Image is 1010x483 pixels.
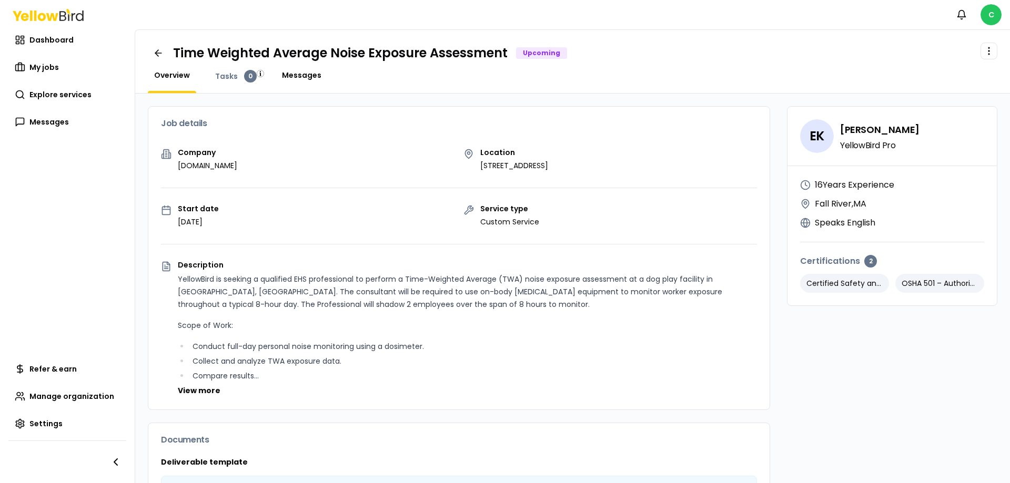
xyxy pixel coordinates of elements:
a: Overview [148,70,196,80]
a: My jobs [8,57,126,78]
a: Settings [8,413,126,434]
li: Conduct full-day personal noise monitoring using a dosimeter. [189,340,757,353]
h4: Certifications [800,255,984,268]
a: Messages [276,70,328,80]
p: YellowBird is seeking a qualified EHS professional to perform a Time-Weighted Average (TWA) noise... [178,273,757,311]
div: 2 [864,255,877,268]
div: Upcoming [516,47,567,59]
p: Company [178,149,237,156]
span: Settings [29,418,63,429]
span: Messages [29,117,69,127]
li: Compare results... [189,369,757,382]
h1: Time Weighted Average Noise Exposure Assessment [173,45,508,61]
span: Tasks [215,71,238,81]
button: View more [178,385,220,396]
a: Tasks0 [209,70,263,83]
a: Messages [8,111,126,132]
span: Documents [161,434,209,446]
a: Refer & earn [8,358,126,379]
p: [DATE] [178,217,219,227]
p: OSHA 501 – Authorized Outreach Instructor for General Industry [895,274,984,293]
span: Overview [154,70,190,80]
p: Start date [178,205,219,212]
span: Manage organization [29,391,114,402]
a: Dashboard [8,29,126,50]
p: Scope of Work: [178,319,757,332]
span: Explore services [29,89,92,100]
p: [DOMAIN_NAME] [178,160,237,171]
p: Speaks English [815,217,875,229]
li: Collect and analyze TWA exposure data. [189,355,757,367]
a: Explore services [8,84,126,105]
span: My jobs [29,62,59,73]
p: Location [480,149,548,156]
h4: [PERSON_NAME] [840,122,920,137]
div: 0 [244,70,257,83]
span: Dashboard [29,35,74,45]
span: EK [800,119,834,153]
h3: Deliverable template [161,457,757,467]
p: Description [178,261,757,269]
p: Custom Service [480,217,539,227]
p: Service type [480,205,539,212]
span: Refer & earn [29,364,77,374]
h3: Job details [161,119,757,128]
a: Manage organization [8,386,126,407]
p: Certified Safety and Health Official (CSHO) for General Industry [800,274,889,293]
span: C [981,4,1002,25]
p: Fall River , MA [815,198,866,210]
p: 16 Years Experience [815,179,894,191]
p: [STREET_ADDRESS] [480,160,548,171]
p: YellowBird Pro [840,141,920,150]
span: Messages [282,70,321,80]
